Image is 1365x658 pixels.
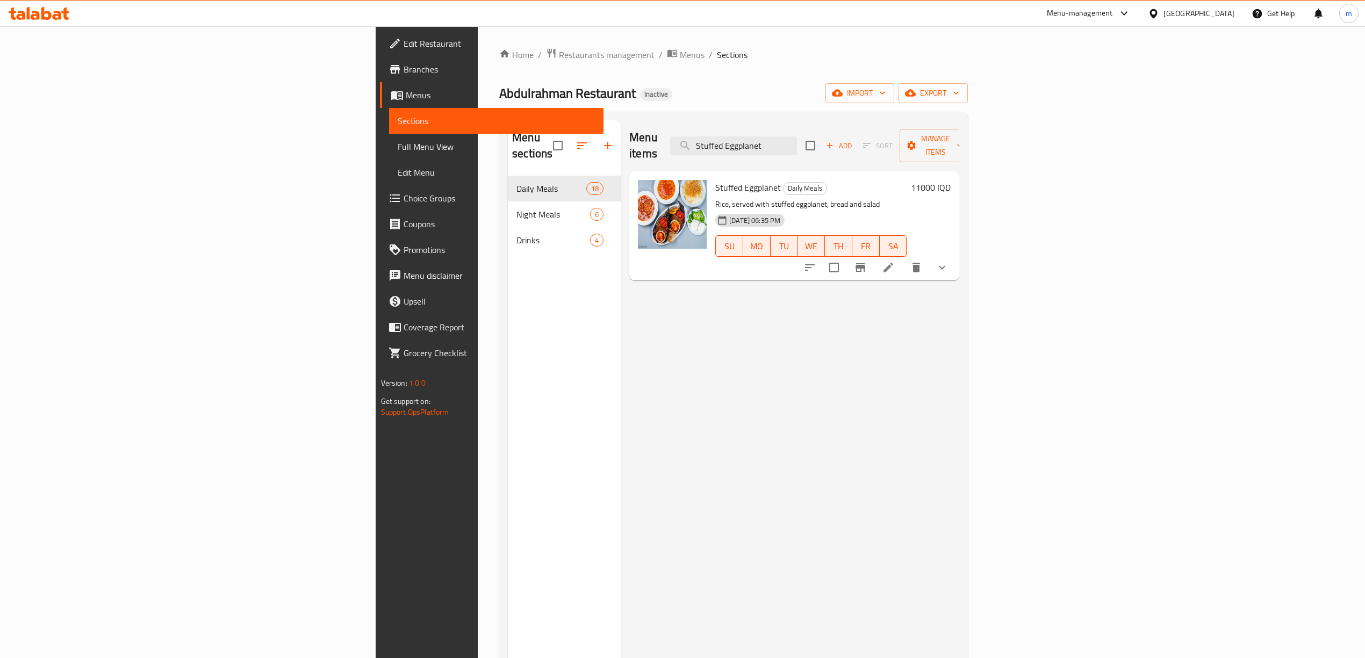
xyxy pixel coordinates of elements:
a: Full Menu View [389,134,604,160]
a: Edit Restaurant [380,31,604,56]
button: FR [852,235,880,257]
input: search [670,136,797,155]
div: Night Meals6 [508,201,621,227]
span: Sort sections [569,133,595,158]
span: Manage items [908,132,963,159]
div: Daily Meals [783,182,827,195]
a: Menu disclaimer [380,263,604,288]
button: import [825,83,894,103]
span: import [834,86,886,100]
span: Add item [822,138,856,154]
span: Sections [398,114,595,127]
a: Coverage Report [380,314,604,340]
div: items [586,182,604,195]
span: Sections [717,48,748,61]
span: Coverage Report [404,321,595,334]
span: Drinks [516,234,590,247]
a: Menus [667,48,705,62]
a: Coupons [380,211,604,237]
div: Inactive [640,88,672,101]
button: show more [929,255,955,280]
a: Promotions [380,237,604,263]
span: Promotions [404,243,595,256]
div: items [590,234,604,247]
span: Select to update [823,256,845,279]
span: Menu disclaimer [404,269,595,282]
span: Select all sections [547,134,569,157]
span: Menus [406,89,595,102]
span: 18 [587,184,603,194]
span: export [907,86,959,100]
span: Choice Groups [404,192,595,205]
span: Daily Meals [784,182,827,194]
span: TH [829,238,848,254]
span: Coupons [404,218,595,230]
a: Menus [380,82,604,108]
span: Stuffed Eggplanet [715,179,781,196]
span: 6 [591,209,603,220]
span: Get support on: [381,394,430,408]
span: Branches [404,63,595,76]
span: Upsell [404,295,595,308]
a: Grocery Checklist [380,340,604,366]
h2: Menu items [629,129,657,162]
button: delete [903,255,929,280]
span: Restaurants management [559,48,655,61]
a: Edit Menu [389,160,604,185]
svg: Show Choices [936,261,949,274]
span: Grocery Checklist [404,346,595,359]
span: Add [824,140,853,152]
nav: Menu sections [508,171,621,257]
span: Night Meals [516,208,590,221]
button: SU [715,235,743,257]
button: Add [822,138,856,154]
span: [DATE] 06:35 PM [725,215,785,226]
p: Rice, served with stuffed eggplanet, bread and salad [715,198,907,211]
a: Branches [380,56,604,82]
button: Branch-specific-item [847,255,873,280]
span: SA [884,238,903,254]
a: Edit menu item [882,261,895,274]
span: Select section first [856,138,900,154]
div: Drinks4 [508,227,621,253]
button: MO [743,235,771,257]
nav: breadcrumb [499,48,968,62]
span: TU [775,238,794,254]
span: m [1346,8,1352,19]
h6: 11000 IQD [911,180,951,195]
li: / [659,48,663,61]
span: SU [720,238,739,254]
li: / [709,48,713,61]
button: Add section [595,133,621,158]
span: MO [748,238,766,254]
button: TH [825,235,852,257]
span: FR [857,238,875,254]
span: Version: [381,376,407,390]
span: Inactive [640,90,672,99]
button: export [899,83,968,103]
span: WE [802,238,821,254]
span: Daily Meals [516,182,586,195]
a: Choice Groups [380,185,604,211]
div: Menu-management [1047,7,1113,20]
a: Support.OpsPlatform [381,405,449,419]
button: Manage items [900,129,972,162]
span: 4 [591,235,603,245]
span: Menus [680,48,705,61]
button: SA [880,235,907,257]
span: Full Menu View [398,140,595,153]
span: 1.0.0 [409,376,426,390]
span: Edit Restaurant [404,37,595,50]
span: Edit Menu [398,166,595,179]
button: sort-choices [797,255,823,280]
button: WE [798,235,825,257]
img: Stuffed Eggplanet [638,180,707,249]
a: Sections [389,108,604,134]
button: TU [771,235,798,257]
div: Daily Meals18 [508,176,621,201]
div: [GEOGRAPHIC_DATA] [1163,8,1234,19]
span: Select section [799,134,822,157]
